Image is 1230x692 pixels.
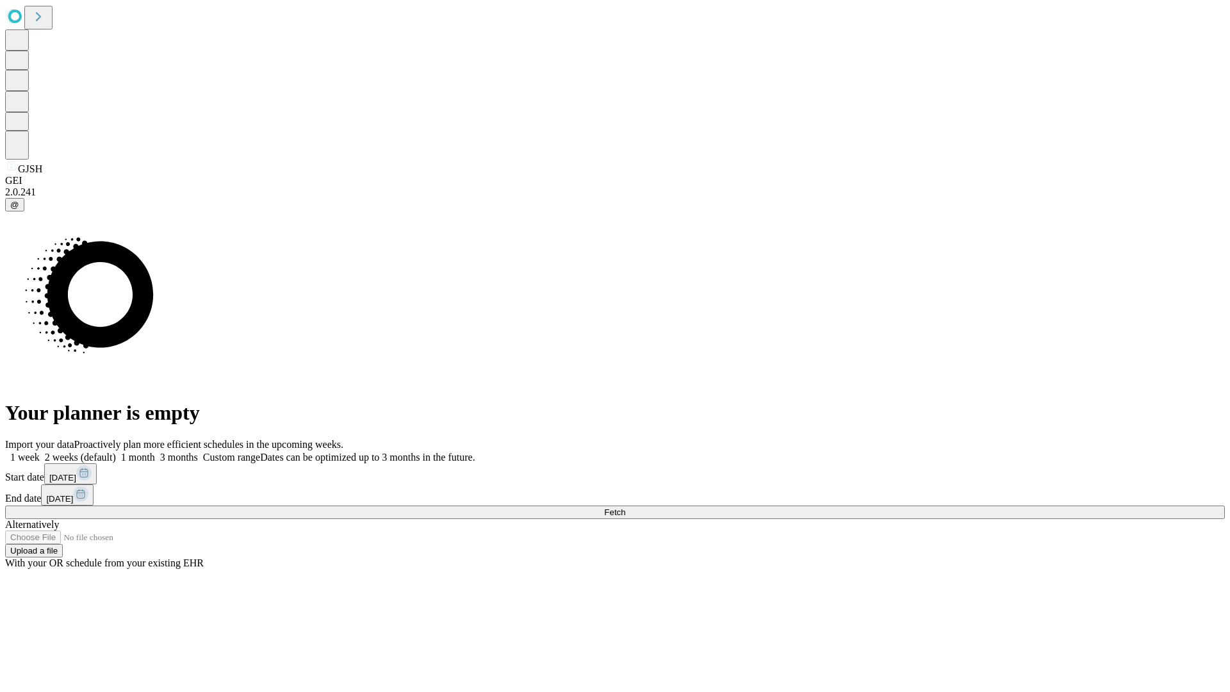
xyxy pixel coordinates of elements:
span: 3 months [160,452,198,463]
span: Dates can be optimized up to 3 months in the future. [260,452,475,463]
span: [DATE] [46,494,73,504]
span: 1 week [10,452,40,463]
span: Custom range [203,452,260,463]
button: [DATE] [44,463,97,484]
span: 1 month [121,452,155,463]
span: Import your data [5,439,74,450]
span: Alternatively [5,519,59,530]
button: Fetch [5,506,1225,519]
span: GJSH [18,163,42,174]
span: @ [10,200,19,210]
button: @ [5,198,24,211]
span: Fetch [604,507,625,517]
span: [DATE] [49,473,76,482]
div: Start date [5,463,1225,484]
button: Upload a file [5,544,63,557]
div: 2.0.241 [5,186,1225,198]
span: With your OR schedule from your existing EHR [5,557,204,568]
div: End date [5,484,1225,506]
span: 2 weeks (default) [45,452,116,463]
h1: Your planner is empty [5,401,1225,425]
span: Proactively plan more efficient schedules in the upcoming weeks. [74,439,343,450]
button: [DATE] [41,484,94,506]
div: GEI [5,175,1225,186]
